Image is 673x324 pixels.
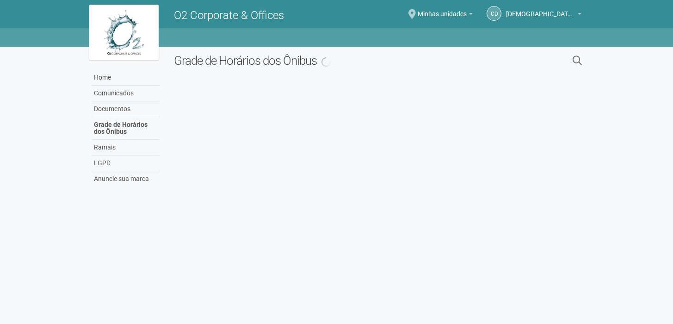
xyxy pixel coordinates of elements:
img: spinner.png [321,57,331,67]
h2: Grade de Horários dos Ônibus [174,54,478,68]
a: Anuncie sua marca [92,171,160,187]
span: O2 Corporate & Offices [174,9,284,22]
span: Minhas unidades [418,1,467,18]
a: Home [92,70,160,86]
a: Grade de Horários dos Ônibus [92,117,160,140]
a: Documentos [92,101,160,117]
a: Comunicados [92,86,160,101]
a: LGPD [92,156,160,171]
a: [DEMOGRAPHIC_DATA][PERSON_NAME] [506,12,581,19]
a: Minhas unidades [418,12,473,19]
a: CD [487,6,501,21]
a: Ramais [92,140,160,156]
span: Cristiane Dias [506,1,575,18]
img: logo.jpg [89,5,159,60]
